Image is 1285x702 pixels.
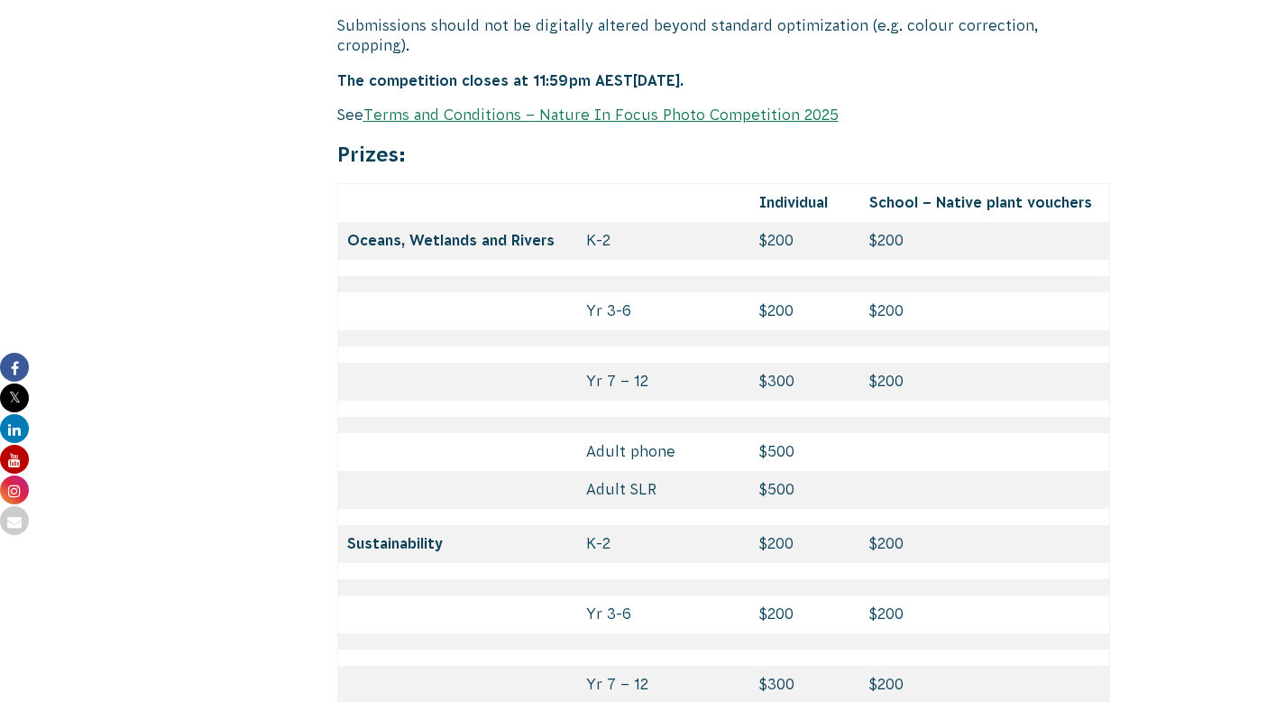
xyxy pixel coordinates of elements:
td: K-2 [577,525,750,563]
td: $500 [750,433,860,471]
a: Terms and Conditions – Nature In Focus Photo Competition 2025 [363,106,839,123]
td: Yr 3-6 [577,292,750,330]
td: $200 [860,525,1110,563]
strong: School – Native plant vouchers [869,194,1092,210]
strong: The competition closes at 11:59pm AEST[DATE]. [337,72,684,88]
td: $200 [750,596,860,633]
strong: Sustainability [347,535,443,551]
td: $300 [750,363,860,401]
td: $200 [750,222,860,260]
td: $200 [860,363,1110,401]
td: K-2 [577,222,750,260]
p: Submissions should not be digitally altered beyond standard optimization (e.g. colour correction,... [337,15,1111,56]
td: $200 [860,292,1110,330]
td: Yr 3-6 [577,596,750,633]
td: Adult phone [577,433,750,471]
td: $200 [860,222,1110,260]
td: Adult SLR [577,471,750,509]
strong: Individual [759,194,828,210]
td: $500 [750,471,860,509]
strong: Prizes: [337,143,406,166]
strong: Oceans, Wetlands and Rivers [347,232,555,248]
td: $200 [860,596,1110,633]
td: $200 [750,292,860,330]
p: See [337,105,1111,125]
td: Yr 7 – 12 [577,363,750,401]
td: $200 [750,525,860,563]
